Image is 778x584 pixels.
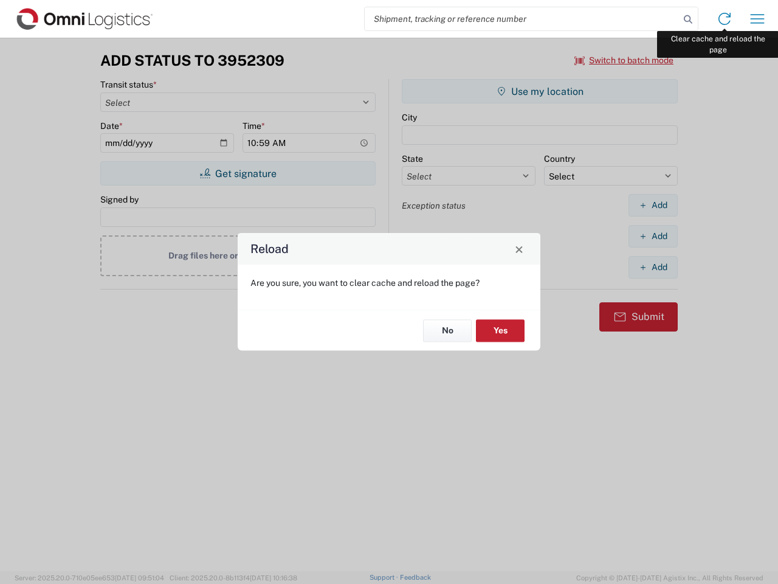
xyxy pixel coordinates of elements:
button: Yes [476,319,525,342]
input: Shipment, tracking or reference number [365,7,680,30]
button: Close [511,240,528,257]
button: No [423,319,472,342]
p: Are you sure, you want to clear cache and reload the page? [250,277,528,288]
h4: Reload [250,240,289,258]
